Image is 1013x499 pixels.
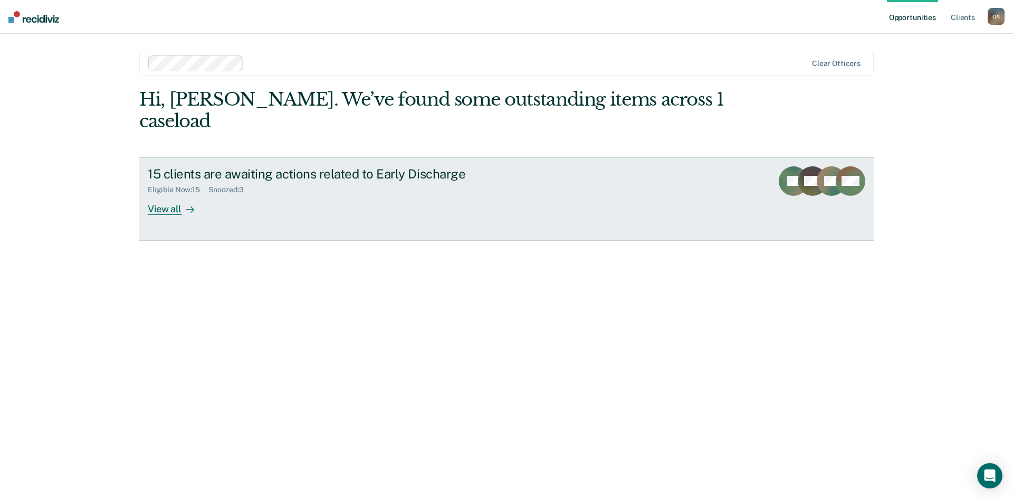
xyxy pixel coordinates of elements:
[148,185,208,194] div: Eligible Now : 15
[139,157,874,241] a: 15 clients are awaiting actions related to Early DischargeEligible Now:15Snoozed:3View all
[208,185,252,194] div: Snoozed : 3
[139,89,727,132] div: Hi, [PERSON_NAME]. We’ve found some outstanding items across 1 caseload
[988,8,1005,25] button: OA
[988,8,1005,25] div: O A
[148,194,207,215] div: View all
[148,166,518,182] div: 15 clients are awaiting actions related to Early Discharge
[977,463,1002,488] div: Open Intercom Messenger
[8,11,59,23] img: Recidiviz
[812,59,861,68] div: Clear officers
